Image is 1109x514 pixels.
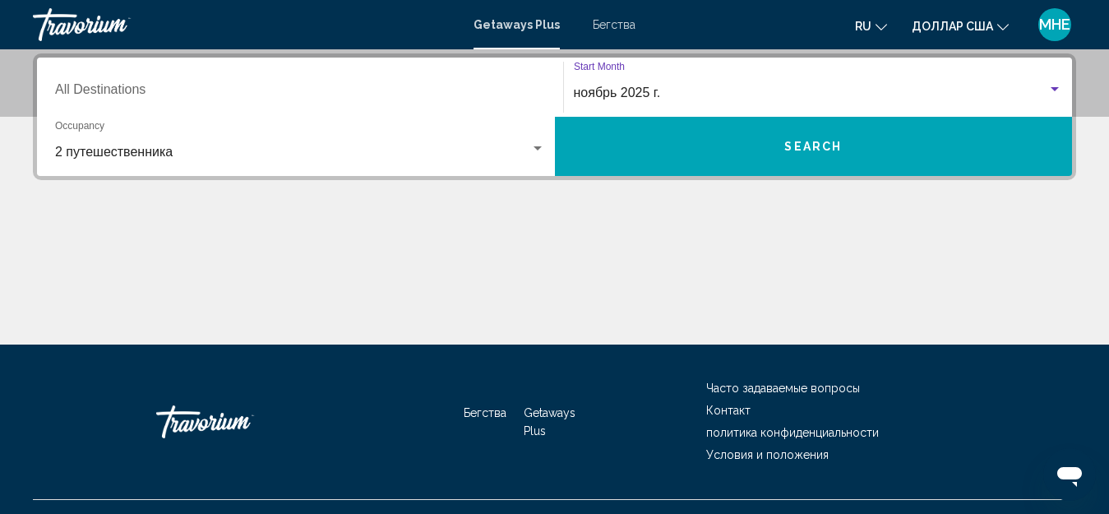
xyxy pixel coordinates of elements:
span: Search [784,141,842,154]
font: доллар США [912,20,993,33]
a: Getaways Plus [524,406,575,438]
a: Часто задаваемые вопросы [706,382,860,395]
a: Контакт [706,404,751,417]
font: ru [855,20,871,33]
button: Search [555,117,1073,176]
span: 2 путешественника [55,145,173,159]
div: Виджет поиска [37,58,1072,176]
a: Бегства [593,18,635,31]
a: Травориум [33,8,457,41]
a: Бегства [464,406,506,419]
span: ноябрь 2025 г. [574,86,661,100]
button: Изменить язык [855,14,887,38]
a: Условия и положения [706,448,829,461]
a: Getaways Plus [474,18,560,31]
a: политика конфиденциальности [706,426,879,439]
font: МНЕ [1039,16,1070,33]
iframe: Кнопка запуска окна обмена сообщениями [1043,448,1096,501]
button: Меню пользователя [1033,7,1076,42]
a: Травориум [156,397,321,447]
button: Изменить валюту [912,14,1009,38]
